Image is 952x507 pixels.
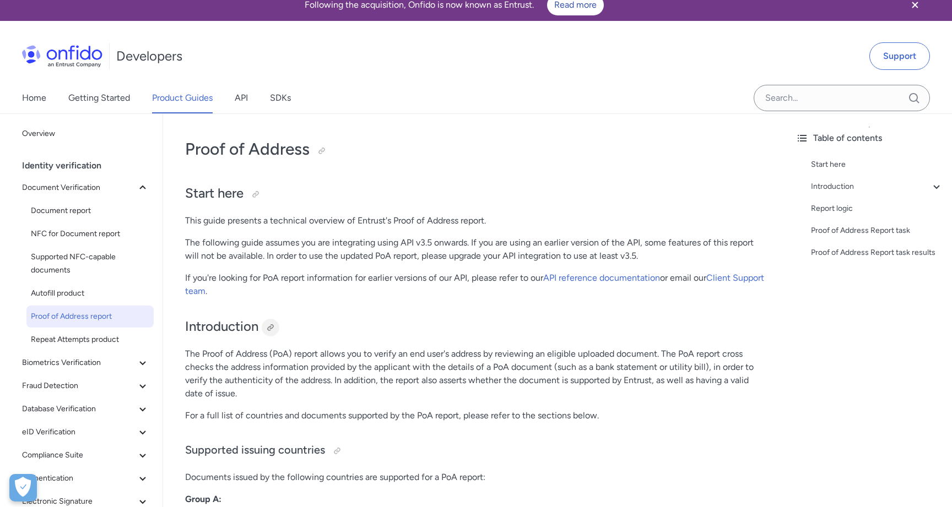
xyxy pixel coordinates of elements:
[116,47,182,65] h1: Developers
[152,83,213,113] a: Product Guides
[68,83,130,113] a: Getting Started
[22,127,149,140] span: Overview
[26,306,154,328] a: Proof of Address report
[31,287,149,300] span: Autofill product
[18,123,154,145] a: Overview
[185,138,765,160] h1: Proof of Address
[18,421,154,443] button: eID Verification
[185,409,765,422] p: For a full list of countries and documents supported by the PoA report, please refer to the secti...
[18,467,154,489] button: Authentication
[811,202,943,215] a: Report logic
[811,158,943,171] a: Start here
[22,379,136,392] span: Fraud Detection
[26,246,154,281] a: Supported NFC-capable documents
[26,200,154,222] a: Document report
[270,83,291,113] a: SDKs
[185,318,765,336] h2: Introduction
[26,223,154,245] a: NFC for Document report
[22,45,102,67] img: Onfido Logo
[185,271,765,298] p: If you're looking for PoA report information for earlier versions of our API, please refer to our...
[31,333,149,346] span: Repeat Attempts product
[22,155,158,177] div: Identity verification
[185,184,765,203] h2: Start here
[185,494,221,504] strong: Group A:
[31,204,149,217] span: Document report
[31,250,149,277] span: Supported NFC-capable documents
[811,180,943,193] a: Introduction
[185,214,765,227] p: This guide presents a technical overview of Entrust's Proof of Address report.
[185,471,765,484] p: Documents issued by the following countries are supported for a PoA report:
[9,474,37,501] div: Cookie Preferences
[18,398,154,420] button: Database Verification
[869,42,930,70] a: Support
[26,329,154,351] a: Repeat Attempts product
[235,83,248,113] a: API
[185,272,764,296] a: Client Support team
[22,449,136,462] span: Compliance Suite
[811,224,943,237] a: Proof of Address Report task
[796,132,943,145] div: Table of contents
[22,83,46,113] a: Home
[22,426,136,439] span: eID Verification
[185,347,765,400] p: The Proof of Address (PoA) report allows you to verify an end user's address by reviewing an elig...
[18,375,154,397] button: Fraud Detection
[22,402,136,416] span: Database Verification
[26,282,154,304] a: Autofill product
[18,352,154,374] button: Biometrics Verification
[22,472,136,485] span: Authentication
[185,236,765,263] p: The following guide assumes you are integrating using API v3.5 onwards. If you are using an earli...
[22,181,136,194] span: Document Verification
[18,177,154,199] button: Document Verification
[185,442,765,460] h3: Supported issuing countries
[543,272,660,283] a: API reference documentation
[22,356,136,369] span: Biometrics Verification
[31,310,149,323] span: Proof of Address report
[811,246,943,259] a: Proof of Address Report task results
[18,444,154,466] button: Compliance Suite
[9,474,37,501] button: Open Preferences
[754,85,930,111] input: Onfido search input field
[31,227,149,241] span: NFC for Document report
